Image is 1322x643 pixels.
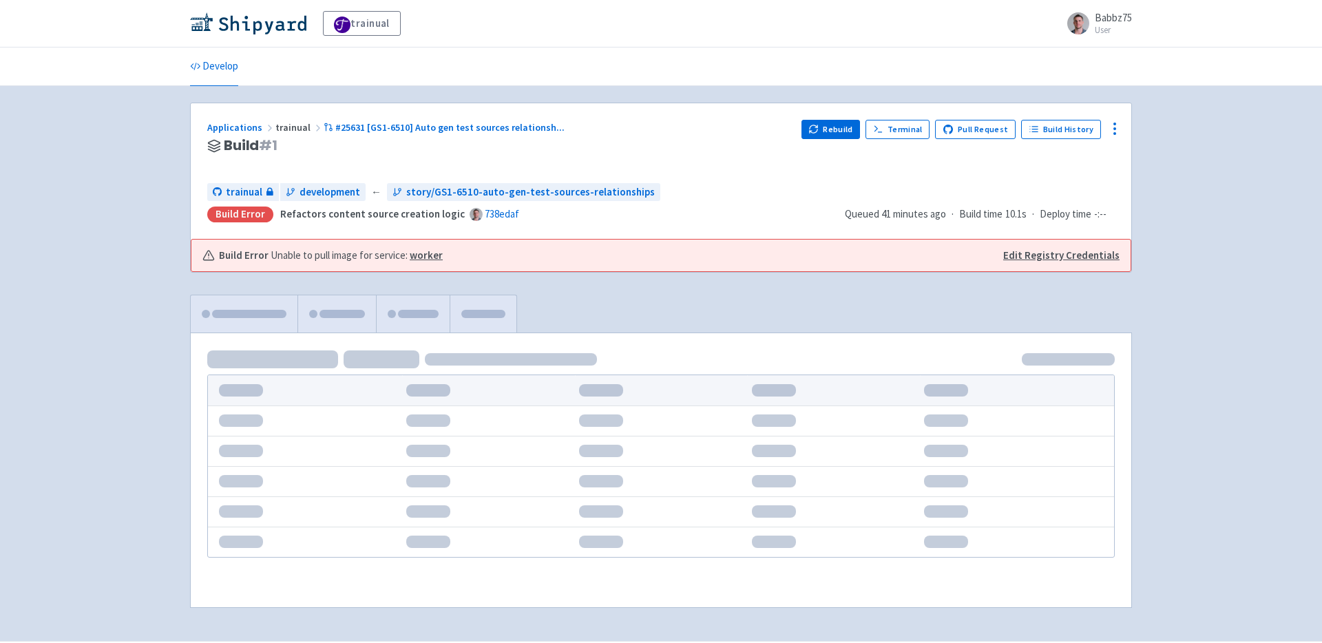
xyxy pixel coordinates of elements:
a: Terminal [865,120,930,139]
div: Build Error [207,207,273,222]
span: Build time [959,207,1003,222]
button: Rebuild [801,120,861,139]
span: trainual [226,185,262,200]
span: #25631 [GS1-6510] Auto gen test sources relationsh ... [335,121,565,134]
span: development [300,185,360,200]
a: development [280,183,366,202]
img: Shipyard logo [190,12,306,34]
a: trainual [207,183,279,202]
span: Deploy time [1040,207,1091,222]
span: Queued [845,207,946,220]
span: # 1 [259,136,277,155]
div: · · [845,207,1115,222]
a: Build History [1021,120,1101,139]
span: Babbz75 [1095,11,1132,24]
span: ← [371,185,381,200]
span: -:-- [1094,207,1106,222]
a: Develop [190,48,238,86]
a: story/GS1-6510-auto-gen-test-sources-relationships [387,183,660,202]
a: 738edaf [485,207,519,220]
small: User [1095,25,1132,34]
a: Edit Registry Credentials [1003,248,1120,264]
b: Build Error [219,248,269,264]
span: Build [224,138,277,154]
a: trainual [323,11,401,36]
a: #25631 [GS1-6510] Auto gen test sources relationsh... [324,121,567,134]
a: Pull Request [935,120,1016,139]
span: trainual [275,121,324,134]
span: 10.1s [1005,207,1027,222]
time: 41 minutes ago [881,207,946,220]
span: Unable to pull image for service: [271,248,443,264]
a: Babbz75 User [1059,12,1132,34]
span: story/GS1-6510-auto-gen-test-sources-relationships [406,185,655,200]
a: worker [410,249,443,262]
a: Applications [207,121,275,134]
strong: Refactors content source creation logic [280,207,465,220]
